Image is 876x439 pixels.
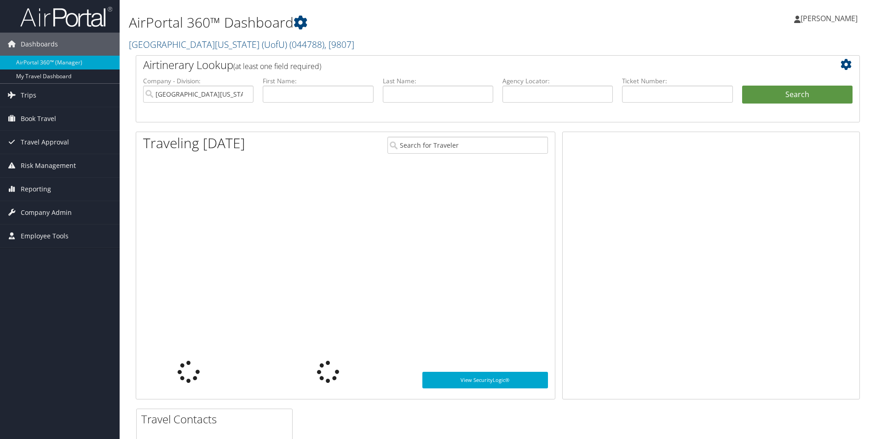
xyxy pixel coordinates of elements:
[21,33,58,56] span: Dashboards
[21,225,69,248] span: Employee Tools
[21,107,56,130] span: Book Travel
[801,13,858,23] span: [PERSON_NAME]
[502,76,613,86] label: Agency Locator:
[21,201,72,224] span: Company Admin
[21,178,51,201] span: Reporting
[794,5,867,32] a: [PERSON_NAME]
[129,13,621,32] h1: AirPortal 360™ Dashboard
[21,84,36,107] span: Trips
[422,372,548,388] a: View SecurityLogic®
[233,61,321,71] span: (at least one field required)
[387,137,548,154] input: Search for Traveler
[383,76,493,86] label: Last Name:
[21,154,76,177] span: Risk Management
[324,38,354,51] span: , [ 9807 ]
[742,86,853,104] button: Search
[143,57,792,73] h2: Airtinerary Lookup
[129,38,354,51] a: [GEOGRAPHIC_DATA][US_STATE] (UofU)
[20,6,112,28] img: airportal-logo.png
[141,411,292,427] h2: Travel Contacts
[143,133,245,153] h1: Traveling [DATE]
[143,76,254,86] label: Company - Division:
[263,76,373,86] label: First Name:
[21,131,69,154] span: Travel Approval
[622,76,732,86] label: Ticket Number:
[289,38,324,51] span: ( 044788 )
